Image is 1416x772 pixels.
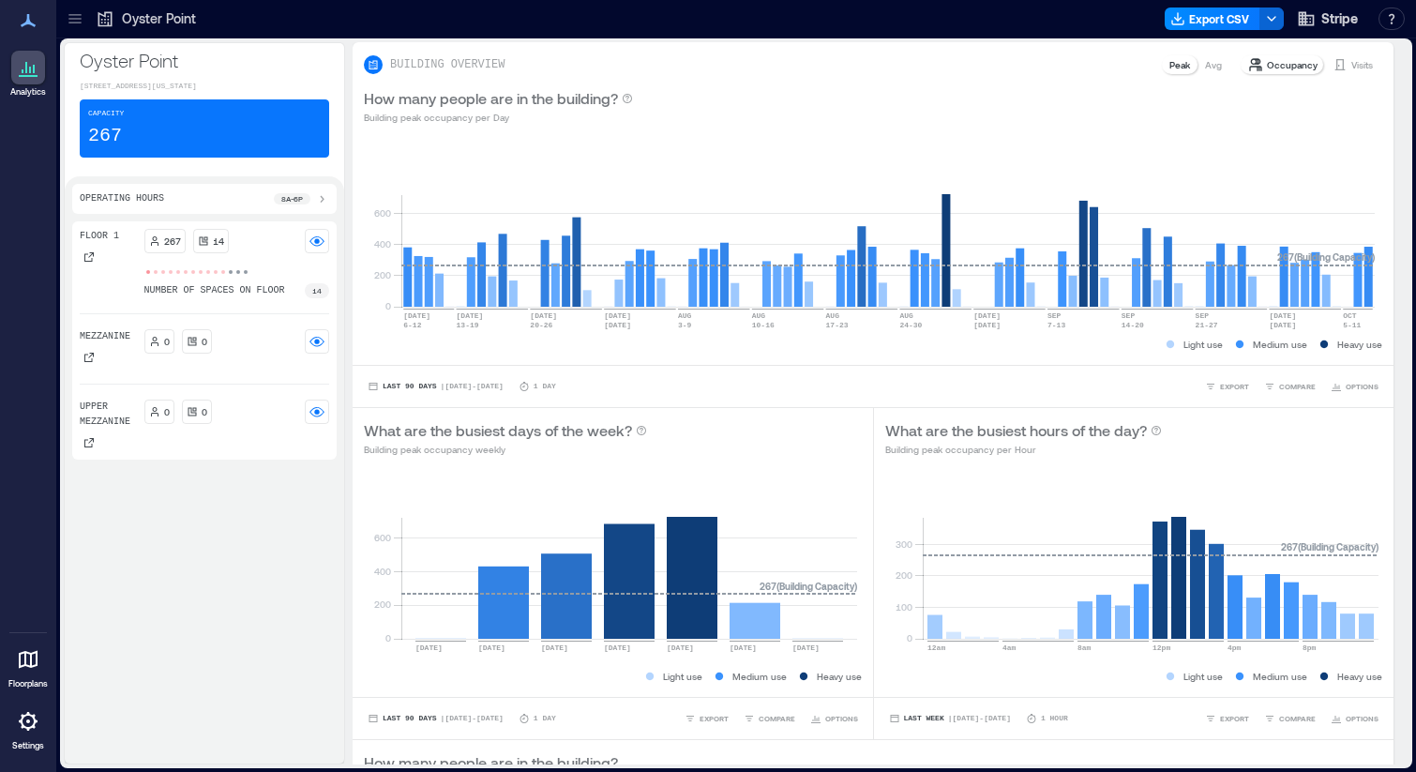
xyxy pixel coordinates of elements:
[1260,377,1319,396] button: COMPARE
[1152,643,1170,652] text: 12pm
[1253,337,1307,352] p: Medium use
[885,419,1147,442] p: What are the busiest hours of the day?
[80,229,119,244] p: Floor 1
[1303,643,1317,652] text: 8pm
[364,442,647,457] p: Building peak occupancy weekly
[374,566,391,577] tspan: 400
[1269,321,1296,329] text: [DATE]
[164,234,181,249] p: 267
[364,110,633,125] p: Building peak occupancy per Day
[534,713,556,724] p: 1 Day
[530,321,552,329] text: 20-26
[364,377,507,396] button: Last 90 Days |[DATE]-[DATE]
[80,47,329,73] p: Oyster Point
[80,400,137,430] p: Upper Mezzanine
[1253,669,1307,684] p: Medium use
[604,311,631,320] text: [DATE]
[792,643,820,652] text: [DATE]
[213,234,224,249] p: 14
[202,404,207,419] p: 0
[826,321,849,329] text: 17-23
[1047,311,1062,320] text: SEP
[885,442,1162,457] p: Building peak occupancy per Hour
[895,538,911,550] tspan: 300
[541,643,568,652] text: [DATE]
[1279,713,1316,724] span: COMPARE
[604,643,631,652] text: [DATE]
[1267,57,1318,72] p: Occupancy
[1201,377,1253,396] button: EXPORT
[530,311,557,320] text: [DATE]
[906,632,911,643] tspan: 0
[732,669,787,684] p: Medium use
[164,404,170,419] p: 0
[478,643,505,652] text: [DATE]
[5,45,52,103] a: Analytics
[817,669,862,684] p: Heavy use
[663,669,702,684] p: Light use
[895,601,911,613] tspan: 100
[1122,321,1144,329] text: 14-20
[374,598,391,610] tspan: 200
[1346,381,1378,392] span: OPTIONS
[752,321,775,329] text: 10-16
[1321,9,1358,28] span: Stripe
[1196,321,1218,329] text: 21-27
[1002,643,1017,652] text: 4am
[899,311,913,320] text: AUG
[826,311,840,320] text: AUG
[1077,643,1092,652] text: 8am
[1291,4,1363,34] button: Stripe
[202,334,207,349] p: 0
[1220,381,1249,392] span: EXPORT
[457,311,484,320] text: [DATE]
[1279,381,1316,392] span: COMPARE
[80,191,164,206] p: Operating Hours
[752,311,766,320] text: AUG
[88,123,122,149] p: 267
[281,193,303,204] p: 8a - 6p
[457,321,479,329] text: 13-19
[6,699,51,757] a: Settings
[1183,337,1223,352] p: Light use
[374,269,391,280] tspan: 200
[364,709,507,728] button: Last 90 Days |[DATE]-[DATE]
[80,81,329,92] p: [STREET_ADDRESS][US_STATE]
[825,713,858,724] span: OPTIONS
[3,637,53,695] a: Floorplans
[534,381,556,392] p: 1 Day
[895,569,911,581] tspan: 200
[1327,709,1382,728] button: OPTIONS
[1351,57,1373,72] p: Visits
[899,321,922,329] text: 24-30
[374,238,391,250] tspan: 400
[10,86,46,98] p: Analytics
[759,713,795,724] span: COMPARE
[364,87,618,110] p: How many people are in the building?
[1343,321,1361,329] text: 5-11
[1327,377,1382,396] button: OPTIONS
[700,713,729,724] span: EXPORT
[678,321,692,329] text: 3-9
[312,285,322,296] p: 14
[973,321,1001,329] text: [DATE]
[122,9,196,28] p: Oyster Point
[144,283,285,298] p: number of spaces on floor
[681,709,732,728] button: EXPORT
[1165,8,1260,30] button: Export CSV
[973,311,1001,320] text: [DATE]
[390,57,505,72] p: BUILDING OVERVIEW
[385,632,391,643] tspan: 0
[403,311,430,320] text: [DATE]
[80,329,130,344] p: Mezzanine
[1220,713,1249,724] span: EXPORT
[88,108,124,119] p: Capacity
[1343,311,1357,320] text: OCT
[1337,669,1382,684] p: Heavy use
[1183,669,1223,684] p: Light use
[403,321,421,329] text: 6-12
[374,532,391,543] tspan: 600
[806,709,862,728] button: OPTIONS
[1260,709,1319,728] button: COMPARE
[1196,311,1210,320] text: SEP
